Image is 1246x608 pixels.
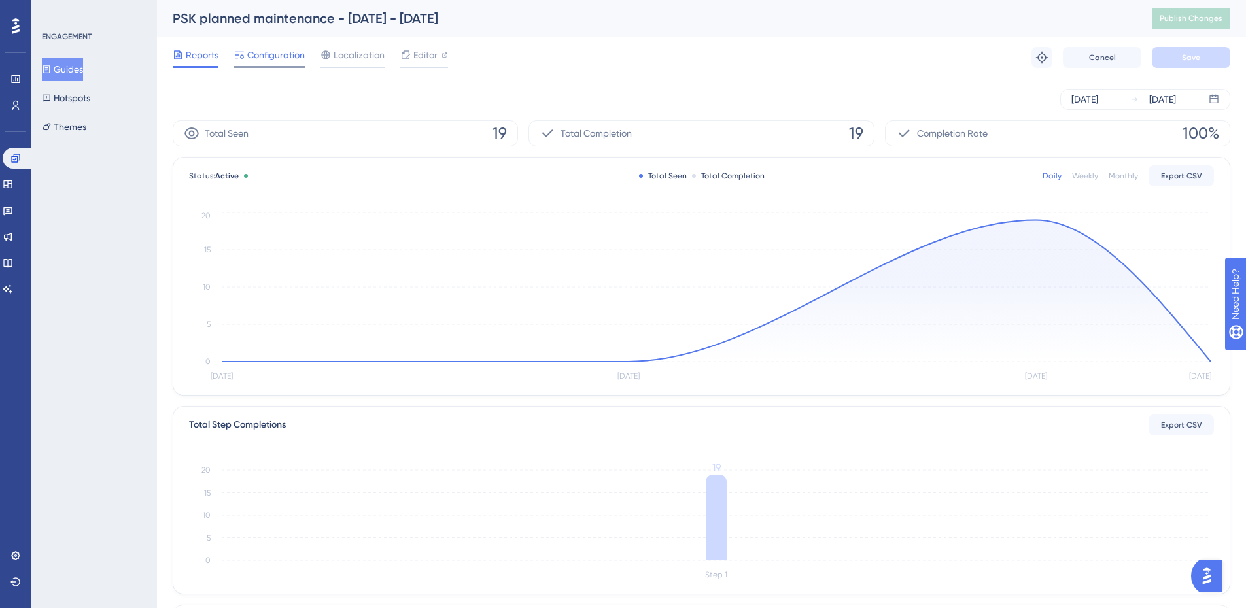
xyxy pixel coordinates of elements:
[1149,165,1214,186] button: Export CSV
[1025,371,1047,380] tspan: [DATE]
[712,462,721,474] tspan: 19
[1189,371,1211,380] tspan: [DATE]
[247,47,305,63] span: Configuration
[1089,52,1116,63] span: Cancel
[1109,171,1138,181] div: Monthly
[1043,171,1062,181] div: Daily
[189,171,239,181] span: Status:
[1152,8,1230,29] button: Publish Changes
[617,371,640,380] tspan: [DATE]
[1063,47,1141,68] button: Cancel
[201,211,211,220] tspan: 20
[1152,47,1230,68] button: Save
[692,171,765,181] div: Total Completion
[205,126,249,141] span: Total Seen
[205,357,211,366] tspan: 0
[334,47,385,63] span: Localization
[639,171,687,181] div: Total Seen
[204,488,211,498] tspan: 15
[204,245,211,254] tspan: 15
[42,31,92,42] div: ENGAGEMENT
[189,417,286,433] div: Total Step Completions
[1071,92,1098,107] div: [DATE]
[1191,556,1230,596] iframe: UserGuiding AI Assistant Launcher
[849,123,863,144] span: 19
[413,47,438,63] span: Editor
[31,3,82,19] span: Need Help?
[1160,13,1222,24] span: Publish Changes
[1072,171,1098,181] div: Weekly
[215,171,239,180] span: Active
[207,533,211,543] tspan: 5
[186,47,218,63] span: Reports
[207,320,211,329] tspan: 5
[203,282,211,292] tspan: 10
[211,371,233,380] tspan: [DATE]
[493,123,507,144] span: 19
[561,126,632,141] span: Total Completion
[705,570,727,579] tspan: Step 1
[1182,52,1200,63] span: Save
[1161,171,1202,181] span: Export CSV
[173,9,1119,27] div: PSK planned maintenance - [DATE] - [DATE]
[1183,123,1219,144] span: 100%
[42,86,90,110] button: Hotspots
[917,126,988,141] span: Completion Rate
[201,465,211,475] tspan: 20
[1161,420,1202,430] span: Export CSV
[203,511,211,520] tspan: 10
[1149,414,1214,435] button: Export CSV
[1149,92,1176,107] div: [DATE]
[42,115,86,139] button: Themes
[205,556,211,565] tspan: 0
[42,58,83,81] button: Guides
